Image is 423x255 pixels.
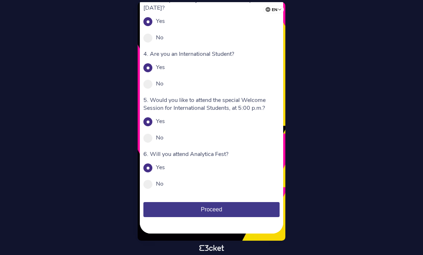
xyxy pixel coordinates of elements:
[143,96,280,112] p: 5. Would you like to attend the special Welcome Session for International Students, at 5:00 p.m.?
[156,117,165,125] label: Yes
[143,150,280,158] p: 6. Will you attend Analytica Fest?
[156,17,165,25] label: Yes
[156,180,163,188] label: No
[156,163,165,171] label: Yes
[143,202,280,217] button: Proceed
[156,80,163,88] label: No
[156,63,165,71] label: Yes
[143,50,280,58] p: 4. Are you an International Student?
[201,206,222,212] span: Proceed
[156,134,163,142] label: No
[156,34,163,41] label: No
